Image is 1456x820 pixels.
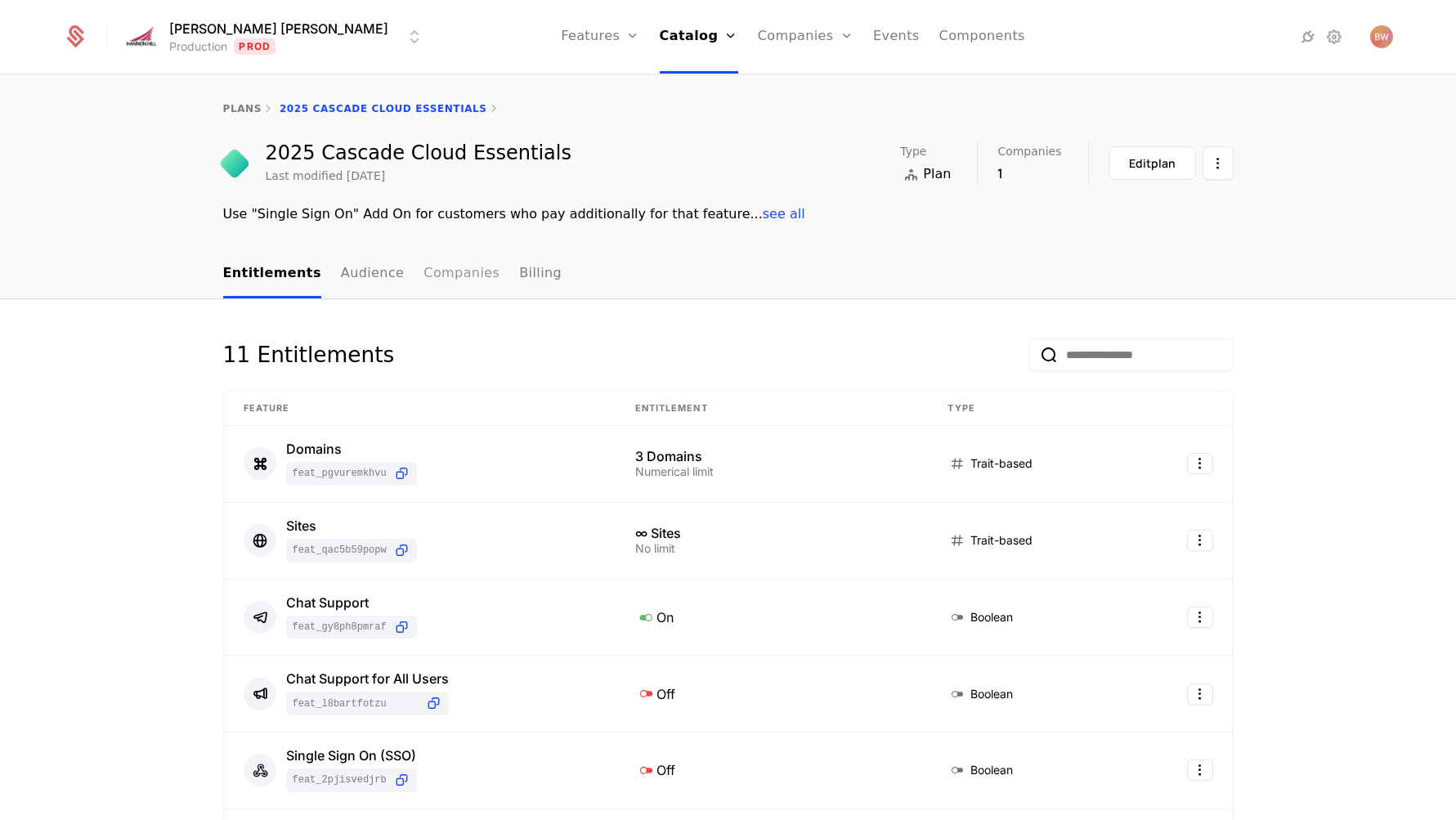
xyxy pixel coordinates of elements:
[970,686,1013,702] span: Boolean
[997,164,1061,183] div: 1
[997,146,1061,157] span: Companies
[928,392,1131,426] th: Type
[970,609,1013,625] span: Boolean
[1203,146,1234,180] button: Select action
[763,206,805,222] span: see all
[286,442,417,455] div: Domains
[970,532,1033,549] span: Trait-based
[127,19,424,55] button: Select environment
[293,697,419,710] span: feat_L8BArtFotZU
[293,621,387,634] span: feat_gY8PH8pMraf
[341,250,405,298] a: Audience
[224,392,616,426] th: Feature
[223,103,262,114] a: plans
[1109,146,1196,180] button: Editplan
[1298,27,1318,47] a: Integrations
[169,19,388,38] span: [PERSON_NAME] [PERSON_NAME]
[223,338,395,371] div: 11 Entitlements
[635,543,909,554] div: No limit
[1187,530,1213,551] button: Select action
[1370,25,1393,48] img: Bradley Wagner
[635,527,909,540] div: ∞ Sites
[900,146,926,157] span: Type
[1370,25,1393,48] button: Open user button
[1324,27,1344,47] a: Settings
[970,762,1013,778] span: Boolean
[970,455,1033,472] span: Trait-based
[635,466,909,477] div: Numerical limit
[223,250,321,298] a: Entitlements
[923,164,951,184] span: Plan
[286,749,417,762] div: Single Sign On (SSO)
[266,143,572,163] div: 2025 Cascade Cloud Essentials
[423,250,500,298] a: Companies
[223,250,562,298] ul: Choose Sub Page
[519,250,562,298] a: Billing
[1187,453,1213,474] button: Select action
[286,519,417,532] div: Sites
[635,760,909,781] div: Off
[1187,607,1213,628] button: Select action
[635,450,909,463] div: 3 Domains
[1187,683,1213,705] button: Select action
[635,607,909,628] div: On
[234,38,276,55] span: Prod
[616,392,929,426] th: Entitlement
[1129,155,1176,172] div: Edit plan
[1187,760,1213,781] button: Select action
[223,250,1234,298] nav: Main
[635,683,909,704] div: Off
[223,204,1234,224] div: Use "Single Sign On" Add On for customers who pay additionally for that feature ...
[122,24,161,49] img: Hannon Hill
[293,544,387,557] span: feat_QAc5B59poPW
[293,467,387,480] span: feat_PgvuREmKhVu
[286,672,449,685] div: Chat Support for All Users
[293,773,387,786] span: feat_2pJisVeDjRB
[286,596,417,609] div: Chat Support
[169,38,227,55] div: Production
[266,168,386,184] div: Last modified [DATE]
